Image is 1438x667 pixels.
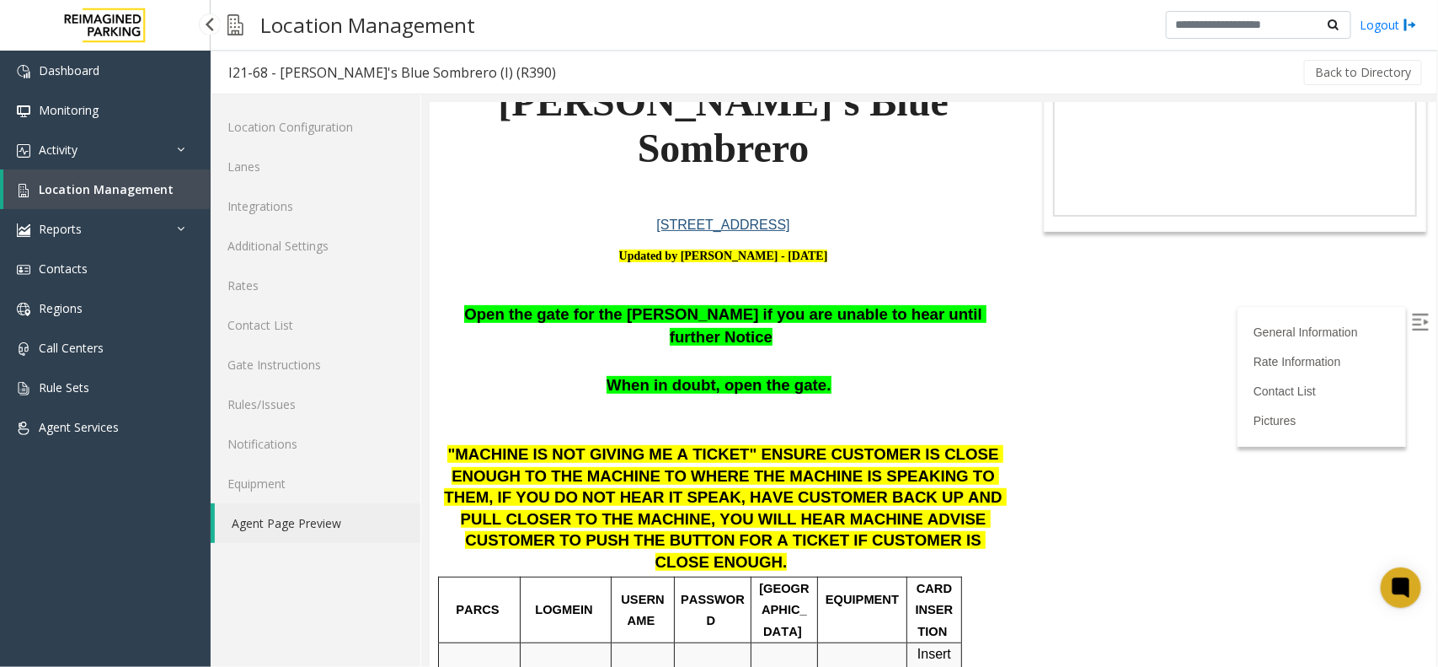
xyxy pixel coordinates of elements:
[824,311,867,325] a: Pictures
[17,303,30,316] img: 'icon'
[17,422,30,435] img: 'icon'
[982,211,999,228] img: Open/Close Sidebar Menu
[1360,16,1417,34] a: Logout
[228,62,556,83] div: I21-68 - [PERSON_NAME]'s Blue Sombrero (I) (R390)
[211,424,420,464] a: Notifications
[17,184,30,197] img: 'icon'
[105,500,163,514] span: LOGMEIN
[211,305,420,345] a: Contact List
[211,345,420,385] a: Gate Instructions
[211,266,420,305] a: Rates
[39,142,78,158] span: Activity
[251,490,315,525] span: PASSWORD
[1304,60,1422,85] button: Back to Directory
[211,186,420,226] a: Integrations
[191,490,234,525] span: USERNAME
[486,479,527,535] span: CARD INSERTION
[26,500,69,514] span: PARCS
[396,490,469,503] span: EQUIPMENT
[14,342,577,468] span: "MACHINE IS NOT GIVING ME A TICKET" ENSURE CUSTOMER IS CLOSE ENOUGH TO THE MACHINE TO WHERE THE M...
[227,115,360,129] a: [STREET_ADDRESS]
[211,147,420,186] a: Lanes
[215,503,420,543] a: Agent Page Preview
[329,479,379,535] span: [GEOGRAPHIC_DATA]
[177,273,401,291] span: When in doubt, open the gate.
[824,282,886,295] a: Contact List
[824,223,928,236] a: General Information
[39,419,119,435] span: Agent Services
[39,221,82,237] span: Reports
[39,102,99,118] span: Monitoring
[190,147,398,159] b: Updated by [PERSON_NAME] - [DATE]
[17,65,30,78] img: 'icon'
[35,202,557,243] span: Open the gate for the [PERSON_NAME] if you are unable to hear until further Notice
[17,382,30,395] img: 'icon'
[39,379,89,395] span: Rule Sets
[17,223,30,237] img: 'icon'
[17,105,30,118] img: 'icon'
[39,261,88,277] span: Contacts
[17,342,30,356] img: 'icon'
[211,107,420,147] a: Location Configuration
[824,252,911,266] a: Rate Information
[252,4,484,46] h3: Location Management
[39,300,83,316] span: Regions
[39,62,99,78] span: Dashboard
[3,169,211,209] a: Location Management
[39,181,174,197] span: Location Management
[211,385,420,424] a: Rules/Issues
[1403,16,1417,34] img: logout
[211,226,420,266] a: Additional Settings
[39,340,104,356] span: Call Centers
[211,464,420,503] a: Equipment
[227,4,243,46] img: pageIcon
[17,144,30,158] img: 'icon'
[17,263,30,277] img: 'icon'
